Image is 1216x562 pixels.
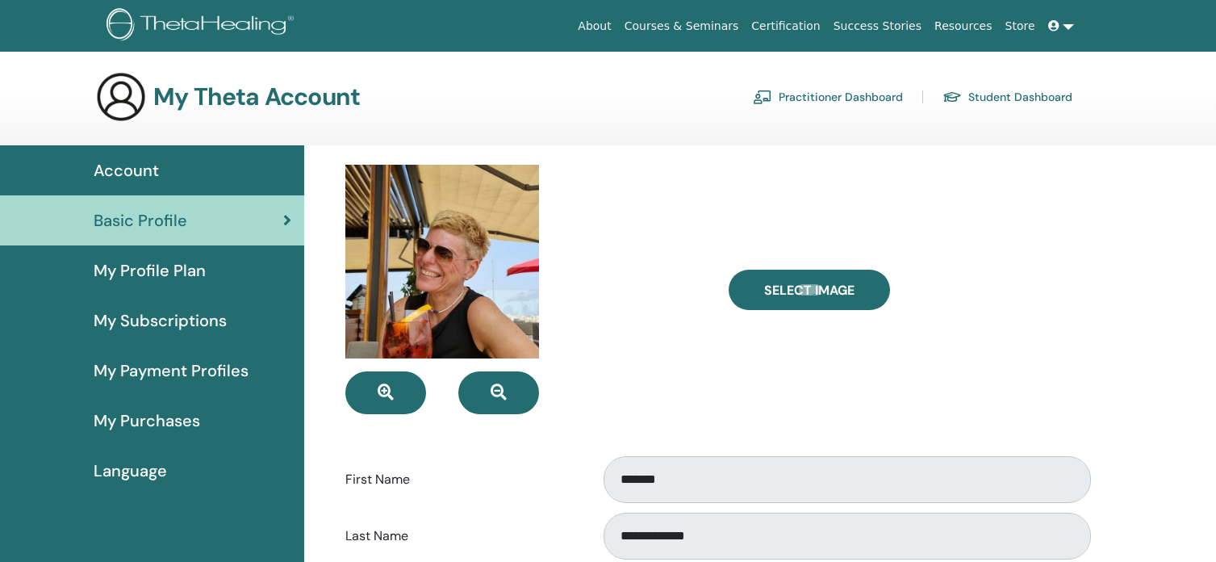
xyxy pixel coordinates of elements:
span: My Purchases [94,409,200,433]
h3: My Theta Account [153,82,360,111]
label: First Name [333,464,589,495]
img: logo.png [107,8,299,44]
span: Language [94,459,167,483]
img: chalkboard-teacher.svg [753,90,772,104]
span: Account [94,158,159,182]
span: Select Image [764,282,855,299]
input: Select Image [799,284,820,296]
a: Resources [928,11,999,41]
span: My Payment Profiles [94,359,249,383]
a: Courses & Seminars [618,11,746,41]
span: My Subscriptions [94,308,227,333]
img: generic-user-icon.jpg [95,71,147,123]
span: My Profile Plan [94,258,206,283]
a: About [571,11,617,41]
a: Success Stories [827,11,928,41]
span: Basic Profile [94,208,187,233]
img: graduation-cap.svg [942,90,962,104]
img: default.jpg [345,165,539,359]
a: Practitioner Dashboard [753,84,903,110]
a: Student Dashboard [942,84,1072,110]
label: Last Name [333,521,589,552]
a: Store [999,11,1042,41]
a: Certification [745,11,826,41]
